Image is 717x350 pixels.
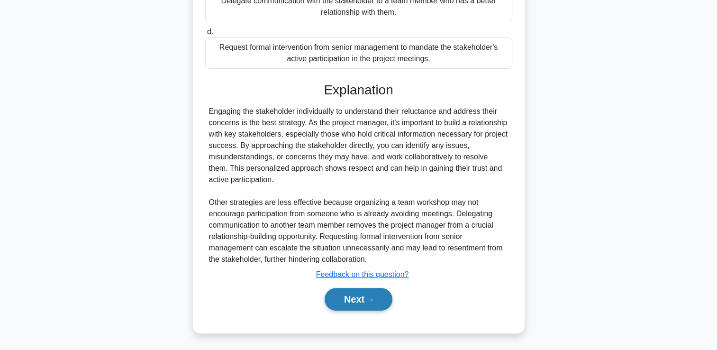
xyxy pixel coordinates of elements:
[325,288,392,311] button: Next
[211,82,507,98] h3: Explanation
[316,270,409,278] a: Feedback on this question?
[209,106,508,265] div: Engaging the stakeholder individually to understand their reluctance and address their concerns i...
[205,37,512,69] div: Request formal intervention from senior management to mandate the stakeholder's active participat...
[207,28,213,36] span: d.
